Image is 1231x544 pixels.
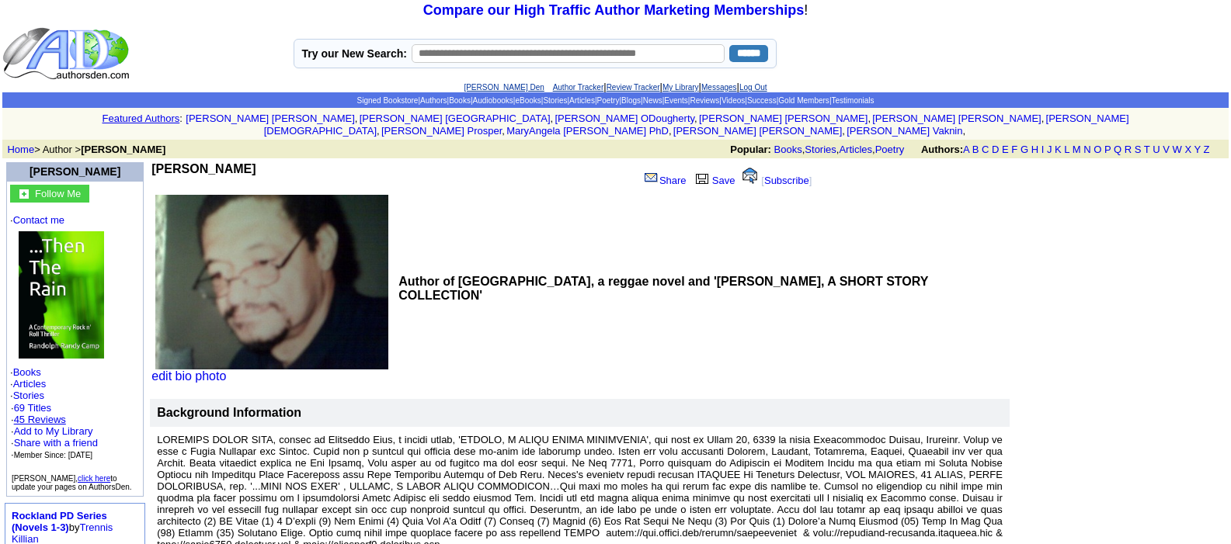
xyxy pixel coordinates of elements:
[464,81,767,92] font: | | | |
[845,127,847,136] font: i
[774,144,802,155] a: Books
[963,144,969,155] a: A
[778,96,829,105] a: Gold Members
[764,175,809,186] a: Subscribe
[35,188,81,199] font: Follow Me
[1044,115,1045,123] font: i
[157,406,301,419] b: Background Information
[7,144,165,155] font: > Author >
[381,125,502,137] a: [PERSON_NAME] Prosper
[14,414,66,425] a: 45 Reviews
[10,214,140,461] font: · · · ·
[839,144,872,155] a: Articles
[7,144,34,155] a: Home
[356,96,418,105] a: Signed Bookstore
[543,96,567,105] a: Stories
[103,113,180,124] a: Featured Authors
[302,47,407,60] label: Try our New Search:
[1114,144,1121,155] a: Q
[19,231,104,359] img: 80665.jpg
[553,83,604,92] a: Author Tracker
[186,113,354,124] a: [PERSON_NAME] [PERSON_NAME]
[78,474,110,483] a: click here
[357,115,359,123] font: i
[1163,144,1170,155] a: V
[555,113,694,124] a: [PERSON_NAME] ODougherty
[423,2,808,18] font: !
[742,168,757,184] img: alert.gif
[155,195,388,369] img: See larger image
[739,83,767,92] a: Log Out
[872,113,1041,124] a: [PERSON_NAME] [PERSON_NAME]
[1002,144,1009,155] a: E
[12,510,107,533] a: Rockland PD Series (Novels 1-3)
[1083,144,1090,155] a: N
[569,96,595,105] a: Articles
[621,96,641,105] a: Blogs
[30,165,120,178] a: [PERSON_NAME]
[972,144,979,155] a: B
[186,113,1128,137] font: , , , , , , , , , ,
[380,127,381,136] font: i
[1153,144,1160,155] a: U
[747,96,777,105] a: Success
[761,175,764,186] font: [
[699,113,868,124] a: [PERSON_NAME] [PERSON_NAME]
[692,175,735,186] a: Save
[11,425,98,460] font: · · ·
[553,115,555,123] font: i
[809,175,812,186] font: ]
[662,83,699,92] a: My Library
[965,127,967,136] font: i
[179,113,183,124] font: :
[1011,144,1017,155] a: F
[1064,144,1069,155] a: L
[14,437,98,449] a: Share with a friend
[672,127,673,136] font: i
[805,144,836,155] a: Stories
[449,96,471,105] a: Books
[607,83,660,92] a: Review Tracker
[694,172,711,184] img: library.gif
[730,144,1223,155] font: , , ,
[11,402,98,460] font: · ·
[875,144,905,155] a: Poetry
[264,113,1129,137] a: [PERSON_NAME] [DEMOGRAPHIC_DATA]
[506,125,669,137] a: MaryAngela [PERSON_NAME] PhD
[697,115,699,123] font: i
[398,275,928,302] b: Author of [GEOGRAPHIC_DATA], a reggae novel and '[PERSON_NAME], A SHORT STORY COLLECTION'
[1104,144,1111,155] a: P
[81,144,165,155] b: [PERSON_NAME]
[35,186,81,199] a: Follow Me
[1125,144,1132,155] a: R
[423,2,804,18] a: Compare our High Traffic Author Marketing Memberships
[1144,144,1150,155] a: T
[1094,144,1101,155] a: O
[13,390,44,401] a: Stories
[1173,144,1182,155] a: W
[871,115,872,123] font: i
[360,113,551,124] a: [PERSON_NAME] [GEOGRAPHIC_DATA]
[1184,144,1191,155] a: X
[151,369,226,383] a: edit bio photo
[701,83,737,92] a: Messages
[673,125,842,137] a: [PERSON_NAME] [PERSON_NAME]
[14,402,51,414] a: 69 Titles
[13,214,64,226] a: Contact me
[1204,144,1210,155] a: Z
[597,96,620,105] a: Poetry
[151,176,501,192] iframe: fb:like Facebook Social Plugin
[14,451,93,459] font: Member Since: [DATE]
[992,144,999,155] a: D
[664,96,688,105] a: Events
[690,96,719,105] a: Reviews
[921,144,963,155] b: Authors:
[831,96,874,105] a: Testimonials
[13,366,41,378] a: Books
[643,175,687,186] a: Share
[356,96,874,105] span: | | | | | | | | | | | | | | |
[1194,144,1200,155] a: Y
[645,172,658,184] img: share_page.gif
[1047,144,1052,155] a: J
